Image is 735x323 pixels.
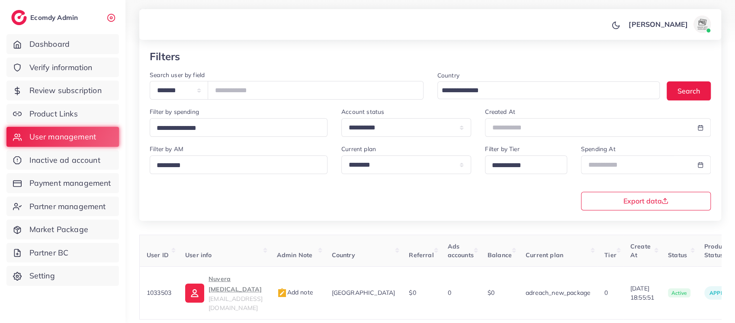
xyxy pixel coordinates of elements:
[150,50,180,63] h3: Filters
[6,34,119,54] a: Dashboard
[185,274,263,312] a: Nuvera [MEDICAL_DATA][EMAIL_ADDRESS][DOMAIN_NAME]
[623,197,668,204] span: Export data
[485,107,515,116] label: Created At
[448,242,474,259] span: Ads accounts
[604,289,608,297] span: 0
[11,10,27,25] img: logo
[29,62,93,73] span: Verify information
[277,288,313,296] span: Add note
[437,81,660,99] div: Search for option
[409,289,416,297] span: $0
[150,107,199,116] label: Filter by spending
[630,242,651,259] span: Create At
[624,16,714,33] a: [PERSON_NAME]avatar
[409,251,433,259] span: Referral
[6,150,119,170] a: Inactive ad account
[147,251,169,259] span: User ID
[6,58,119,78] a: Verify information
[439,84,649,97] input: Search for option
[6,243,119,263] a: Partner BC
[332,289,395,297] span: [GEOGRAPHIC_DATA]
[154,122,316,135] input: Search for option
[526,289,591,297] span: adreach_new_package
[154,159,316,172] input: Search for option
[29,224,88,235] span: Market Package
[30,13,80,22] h2: Ecomdy Admin
[448,289,451,297] span: 0
[693,16,711,33] img: avatar
[488,289,494,297] span: $0
[604,251,616,259] span: Tier
[6,104,119,124] a: Product Links
[277,288,287,298] img: admin_note.cdd0b510.svg
[29,201,106,212] span: Partner management
[485,145,519,153] label: Filter by Tier
[150,118,327,137] div: Search for option
[6,220,119,239] a: Market Package
[29,39,70,50] span: Dashboard
[489,159,556,172] input: Search for option
[667,81,711,100] button: Search
[6,266,119,286] a: Setting
[437,71,459,80] label: Country
[668,288,690,298] span: active
[581,145,616,153] label: Spending At
[209,295,263,311] span: [EMAIL_ADDRESS][DOMAIN_NAME]
[488,251,512,259] span: Balance
[668,251,687,259] span: Status
[29,85,102,96] span: Review subscription
[11,10,80,25] a: logoEcomdy Admin
[29,108,78,120] span: Product Links
[29,178,111,189] span: Payment management
[526,251,563,259] span: Current plan
[29,131,96,142] span: User management
[147,289,171,297] span: 1033503
[485,155,567,174] div: Search for option
[6,127,119,147] a: User management
[150,145,183,153] label: Filter by AM
[185,251,212,259] span: User info
[29,270,55,281] span: Setting
[704,242,727,259] span: Product Status
[629,19,688,29] p: [PERSON_NAME]
[277,251,313,259] span: Admin Note
[209,274,263,294] p: Nuvera [MEDICAL_DATA]
[341,145,376,153] label: Current plan
[29,155,100,166] span: Inactive ad account
[341,107,384,116] label: Account status
[630,284,654,302] span: [DATE] 18:55:51
[185,284,204,303] img: ic-user-info.36bf1079.svg
[150,71,205,79] label: Search user by field
[6,173,119,193] a: Payment management
[29,247,69,258] span: Partner BC
[581,192,711,210] button: Export data
[6,81,119,100] a: Review subscription
[150,155,327,174] div: Search for option
[332,251,355,259] span: Country
[6,197,119,216] a: Partner management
